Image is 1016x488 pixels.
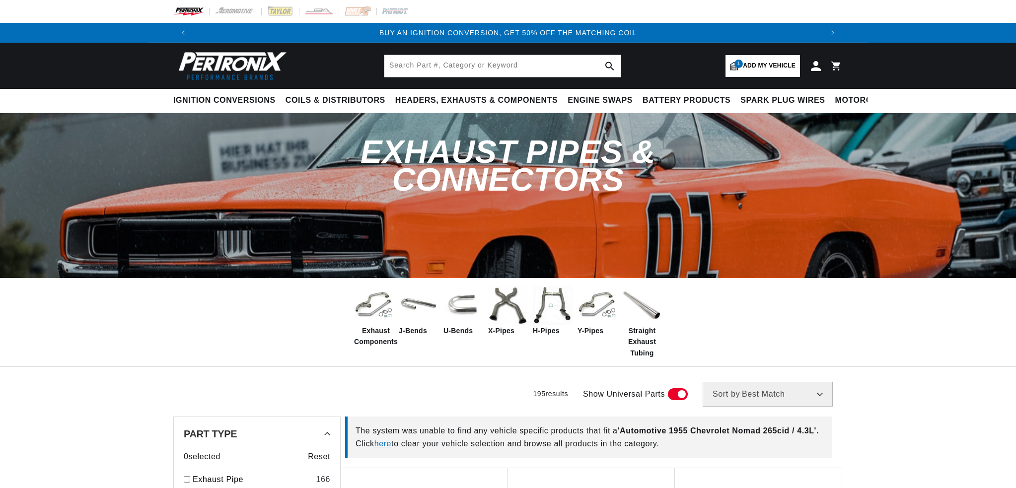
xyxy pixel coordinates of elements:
[599,55,621,77] button: search button
[308,450,330,463] span: Reset
[578,285,617,336] a: Y-Pipes Y-Pipes
[173,49,288,83] img: Pertronix
[281,89,390,112] summary: Coils & Distributors
[578,285,617,325] img: Y-Pipes
[390,89,563,112] summary: Headers, Exhausts & Components
[713,390,740,398] span: Sort by
[374,439,391,448] a: here
[193,473,312,486] a: Exhaust Pipe
[184,450,220,463] span: 0 selected
[533,325,560,336] span: H-Pipes
[173,95,276,106] span: Ignition Conversions
[488,285,528,325] img: X-Pipes
[533,285,573,336] a: H-Pipes H-Pipes
[345,417,832,458] div: The system was unable to find any vehicle specific products that fit a Click to clear your vehicl...
[316,473,330,486] div: 166
[823,23,843,43] button: Translation missing: en.sections.announcements.next_announcement
[563,89,638,112] summary: Engine Swaps
[173,23,193,43] button: Translation missing: en.sections.announcements.previous_announcement
[488,285,528,336] a: X-Pipes X-Pipes
[735,89,830,112] summary: Spark Plug Wires
[286,95,385,106] span: Coils & Distributors
[622,325,662,358] span: Straight Exhaust Tubing
[618,426,819,435] span: ' Automotive 1955 Chevrolet Nomad 265cid / 4.3L '.
[379,29,637,37] a: BUY AN IGNITION CONVERSION, GET 50% OFF THE MATCHING COIL
[533,285,573,325] img: H-Pipes
[835,95,894,106] span: Motorcycle
[830,89,899,112] summary: Motorcycle
[533,390,568,398] span: 195 results
[173,89,281,112] summary: Ignition Conversions
[638,89,735,112] summary: Battery Products
[703,382,833,407] select: Sort by
[583,388,665,401] span: Show Universal Parts
[354,285,394,325] img: Exhaust Components
[399,285,438,336] a: J-Bends J-Bends
[443,285,483,336] a: U-Bends U-Bends
[399,325,427,336] span: J-Bends
[578,325,603,336] span: Y-Pipes
[184,429,237,439] span: Part Type
[622,285,662,325] img: Straight Exhaust Tubing
[443,285,483,325] img: U-Bends
[399,285,438,325] img: J-Bends
[568,95,633,106] span: Engine Swaps
[743,61,796,70] span: Add my vehicle
[193,27,823,38] div: 1 of 3
[354,285,394,348] a: Exhaust Components Exhaust Components
[726,55,800,77] a: 1Add my vehicle
[443,325,473,336] span: U-Bends
[361,134,655,197] span: Exhaust Pipes & Connectors
[193,27,823,38] div: Announcement
[740,95,825,106] span: Spark Plug Wires
[622,285,662,358] a: Straight Exhaust Tubing Straight Exhaust Tubing
[643,95,730,106] span: Battery Products
[384,55,621,77] input: Search Part #, Category or Keyword
[488,325,514,336] span: X-Pipes
[148,23,868,43] slideshow-component: Translation missing: en.sections.announcements.announcement_bar
[395,95,558,106] span: Headers, Exhausts & Components
[354,325,398,348] span: Exhaust Components
[734,60,743,68] span: 1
